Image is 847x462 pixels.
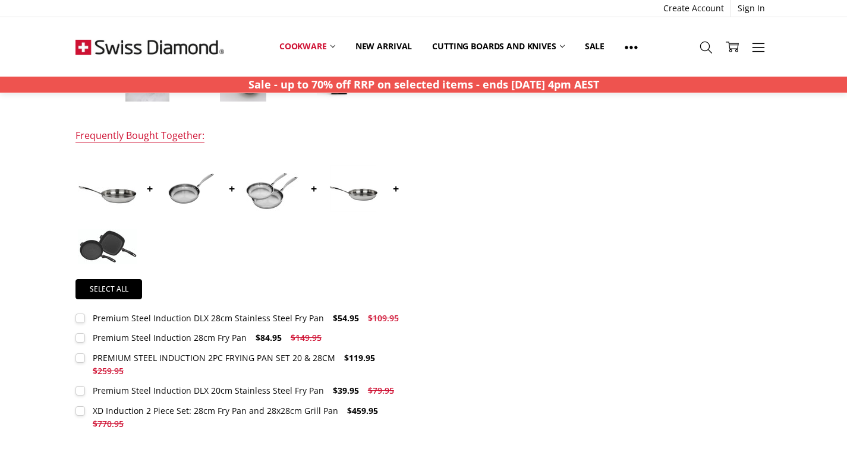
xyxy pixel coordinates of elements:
[345,33,422,59] a: New arrival
[75,279,142,299] a: Select all
[93,405,338,416] div: XD Induction 2 Piece Set: 28cm Fry Pan and 28x28cm Grill Pan
[75,17,224,77] img: Free Shipping On Every Order
[93,385,324,396] div: Premium Steel Induction DLX 20cm Stainless Steel Fry Pan
[160,168,219,208] img: Premium Steel Induction 28cm Fry Pan
[347,405,378,416] span: $459.95
[93,365,124,376] span: $259.95
[93,352,335,363] div: PREMIUM STEEL INDUCTION 2PC FRYING PAN SET 20 & 28CM
[575,33,615,59] a: Sale
[615,33,648,60] a: Show All
[256,332,282,343] span: $84.95
[324,159,383,218] img: Premium Steel DLX - 8" (20cm) Stainless Steel Fry Pan | Swiss Diamond
[368,385,394,396] span: $79.95
[78,229,137,264] img: XD Induction 2 Piece Set: 28cm Fry Pan and 28x28cm Grill Pan
[269,33,345,59] a: Cookware
[75,129,204,143] div: Frequently Bought Together:
[291,332,322,343] span: $149.95
[333,385,359,396] span: $39.95
[242,159,301,218] img: PREMIUM STEEL INDUCTION 2PC FRYING PAN SET 20 & 28CM
[344,352,375,363] span: $119.95
[333,312,359,324] span: $54.95
[248,77,599,91] strong: Sale - up to 70% off RRP on selected items - ends [DATE] 4pm AEST
[422,33,575,59] a: Cutting boards and knives
[93,332,247,343] div: Premium Steel Induction 28cm Fry Pan
[93,418,124,429] span: $770.95
[93,312,324,324] div: Premium Steel Induction DLX 28cm Stainless Steel Fry Pan
[368,312,399,324] span: $109.95
[78,159,137,218] img: Premium Steel DLX - 8" (20cm) Stainless Steel Fry Pan | Swiss Diamond - Product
